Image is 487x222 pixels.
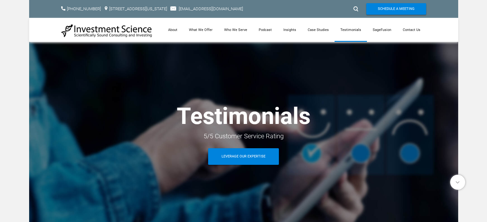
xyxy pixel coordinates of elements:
a: Contact Us [397,18,426,42]
a: [STREET_ADDRESS][US_STATE]​ [109,6,167,11]
a: Podcast [253,18,278,42]
div: 5/5 Customer Service Rating [61,130,426,142]
a: Who We Serve [218,18,253,42]
a: Leverage Our Expertise [208,148,279,165]
img: Investment Science | NYC Consulting Services [61,24,152,38]
a: What We Offer [183,18,218,42]
span: Leverage Our Expertise [222,148,265,165]
a: [PHONE_NUMBER] [67,6,101,11]
a: Case Studies [302,18,335,42]
a: [EMAIL_ADDRESS][DOMAIN_NAME] [179,6,243,11]
a: SageFusion [367,18,397,42]
a: Insights [278,18,302,42]
a: About [162,18,183,42]
a: Schedule A Meeting [366,3,426,15]
span: Schedule A Meeting [378,3,415,15]
a: Testimonials [335,18,367,42]
strong: Testimonials [177,103,311,130]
